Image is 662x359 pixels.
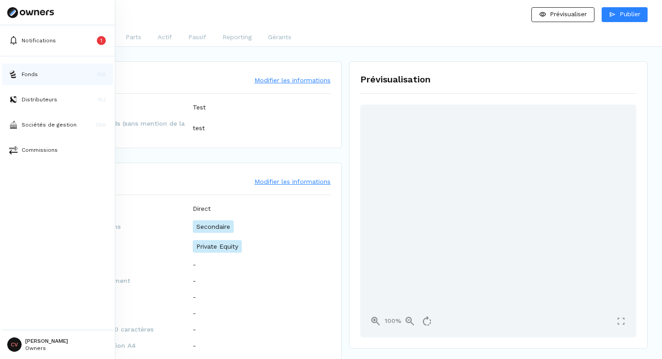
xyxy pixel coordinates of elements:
[193,292,196,301] p: -
[254,76,331,85] button: Modifier les informations
[100,36,102,45] p: 1
[2,89,113,110] button: distributorsDistributeurs153
[157,29,173,47] button: Actif
[97,70,106,78] p: 188
[125,29,142,47] button: Parts
[9,145,18,155] img: commissions
[531,7,594,22] button: Prévisualiser
[193,260,196,269] p: -
[22,36,56,45] p: Notifications
[98,95,106,104] p: 153
[193,276,196,285] p: -
[54,242,193,251] span: Classes d'actif
[193,204,211,213] p: Direct
[193,103,206,112] p: Test
[2,139,113,161] button: commissionsCommissions
[9,95,18,104] img: distributors
[54,341,193,350] span: Visuel de présentation A4
[267,29,292,47] button: Gérants
[158,32,172,42] p: Actif
[95,121,106,129] p: 366
[9,70,18,79] img: funds
[188,32,206,42] p: Passif
[360,73,636,86] h1: Prévisualisation
[22,70,38,78] p: Fonds
[550,9,587,19] p: Prévisualiser
[25,338,68,344] p: [PERSON_NAME]
[54,260,193,269] span: Stratégie
[54,325,193,334] span: Présentation en 230 caractères
[9,120,18,129] img: asset-managers
[54,222,193,231] span: Type de transactions
[25,345,68,351] p: Owners
[268,32,291,42] p: Gérants
[54,103,193,112] span: Nom du fonds
[193,240,242,253] p: Private Equity
[620,9,640,19] p: Publier
[187,29,207,47] button: Passif
[22,95,57,104] p: Distributeurs
[22,121,77,129] p: Sociétés de gestion
[222,29,253,47] button: Reporting
[54,119,193,137] span: Nom Court du fonds (sans mention de la société de gestion)
[54,309,193,318] span: Géographie
[254,177,331,186] button: Modifier les informations
[2,30,113,51] button: Notifications1
[126,32,141,42] p: Parts
[54,204,193,213] span: Type de fonds
[222,32,252,42] p: Reporting
[2,64,113,85] button: fundsFonds188
[602,7,648,22] button: Publier
[193,309,196,318] p: -
[54,276,193,285] span: Stades d'investissement
[193,325,196,334] p: -
[193,220,234,233] p: Secondaire
[193,123,205,132] p: test
[193,341,196,350] p: -
[2,114,113,136] button: asset-managersSociétés de gestion366
[54,292,193,301] span: Secteurs
[22,146,58,154] p: Commissions
[7,337,22,352] span: CV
